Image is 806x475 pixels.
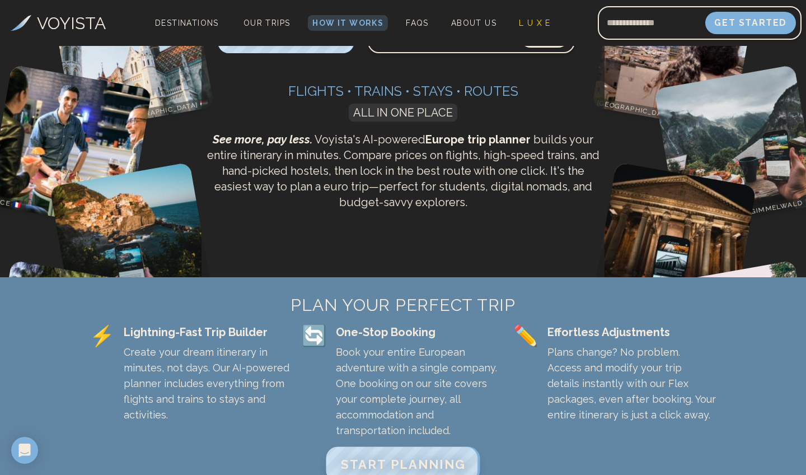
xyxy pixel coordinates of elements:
[547,324,716,340] div: Effortless Adjustments
[519,18,551,27] span: L U X E
[37,11,106,36] h3: VOYISTA
[243,18,290,27] span: Our Trips
[308,15,388,31] a: How It Works
[11,15,31,31] img: Voyista Logo
[705,12,796,34] button: Get Started
[401,15,433,31] a: FAQs
[598,10,705,36] input: Email address
[124,324,293,340] div: Lightning-Fast Trip Builder
[425,133,531,146] strong: Europe trip planner
[336,324,505,340] div: One-Stop Booking
[336,344,505,439] p: Book your entire European adventure with a single company. One booking on our site covers your co...
[340,457,465,472] span: START PLANNING
[330,460,476,471] a: START PLANNING
[451,18,496,27] span: About Us
[151,14,223,47] span: Destinations
[302,324,327,347] span: 🔄
[406,18,429,27] span: FAQs
[592,162,757,328] img: Rome
[90,295,716,315] h2: PLAN YOUR PERFECT TRIP
[547,344,716,423] p: Plans change? No problem. Access and modify your trip details instantly with our Flex packages, e...
[206,132,600,210] p: Voyista's AI-powered builds your entire itinerary in minutes. Compare prices on flights, high-spe...
[213,133,312,146] span: See more, pay less.
[49,162,214,328] img: Cinque Terre
[124,344,293,423] p: Create your dream itinerary in minutes, not days. Our AI-powered planner includes everything from...
[206,82,600,100] h3: Flights • Trains • Stays • Routes
[447,15,501,31] a: About Us
[239,15,295,31] a: Our Trips
[513,324,538,347] span: ✏️
[90,324,115,347] span: ⚡
[11,437,38,464] div: Open Intercom Messenger
[349,104,457,122] span: ALL IN ONE PLACE
[11,11,106,36] a: VOYISTA
[514,15,555,31] a: L U X E
[312,18,383,27] span: How It Works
